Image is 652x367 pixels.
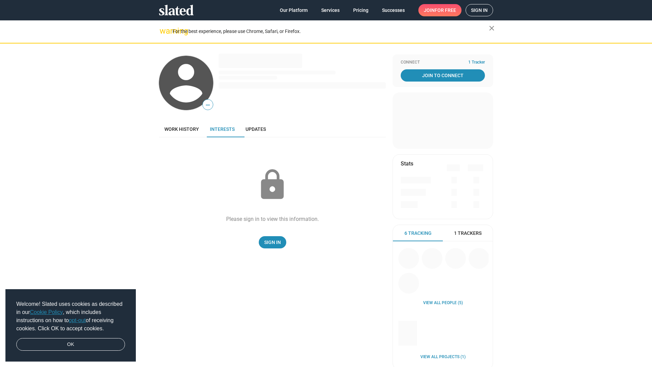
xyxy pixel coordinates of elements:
span: Services [321,4,340,16]
span: Updates [246,126,266,132]
span: Our Platform [280,4,308,16]
span: Interests [210,126,235,132]
a: dismiss cookie message [16,338,125,351]
a: View all People (5) [423,300,463,306]
a: Join To Connect [401,69,485,82]
a: Successes [377,4,410,16]
a: Our Platform [274,4,313,16]
span: Sign In [264,236,281,248]
a: Cookie Policy [30,309,63,315]
a: Updates [240,121,271,137]
a: Sign in [466,4,493,16]
mat-card-title: Stats [401,160,413,167]
span: Join To Connect [402,69,484,82]
div: Connect [401,60,485,65]
span: Sign in [471,4,488,16]
span: Work history [164,126,199,132]
a: Joinfor free [418,4,461,16]
mat-icon: lock [255,168,289,202]
span: 6 Tracking [404,230,432,237]
div: cookieconsent [5,289,136,362]
span: Join [424,4,456,16]
a: opt-out [69,317,86,323]
a: Pricing [348,4,374,16]
span: for free [435,4,456,16]
a: Interests [204,121,240,137]
a: View all Projects (1) [420,354,466,360]
div: For the best experience, please use Chrome, Safari, or Firefox. [173,27,489,36]
a: Services [316,4,345,16]
div: Please sign in to view this information. [226,215,319,223]
mat-icon: warning [160,27,168,35]
span: 1 Tracker [468,60,485,65]
span: Successes [382,4,405,16]
span: 1 Trackers [454,230,482,237]
mat-icon: close [488,24,496,32]
a: Work history [159,121,204,137]
span: Pricing [353,4,368,16]
span: Welcome! Slated uses cookies as described in our , which includes instructions on how to of recei... [16,300,125,333]
a: Sign In [259,236,286,248]
span: — [203,101,213,109]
